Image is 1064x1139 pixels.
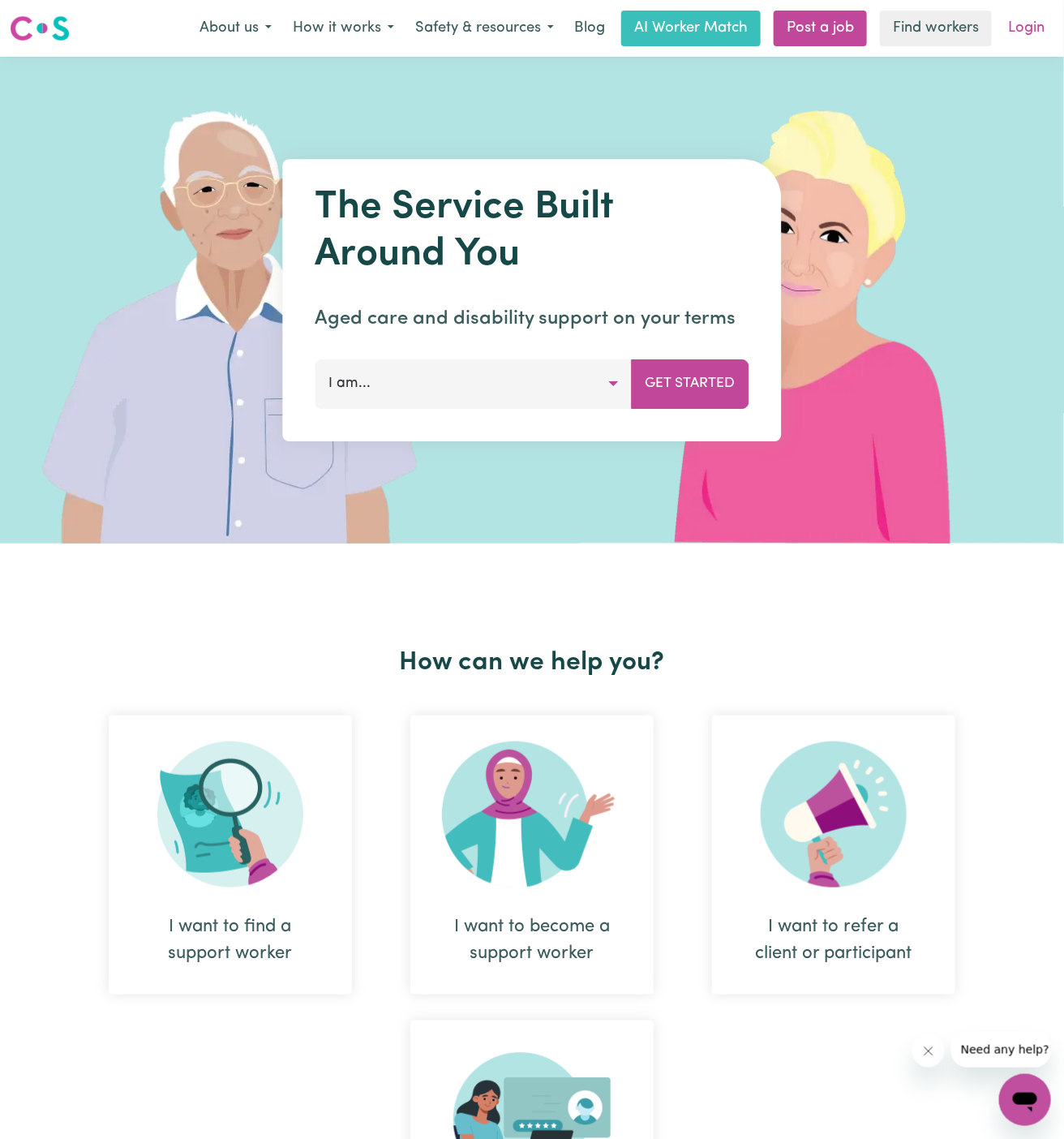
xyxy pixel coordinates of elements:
img: Careseekers logo [10,14,70,43]
a: AI Worker Match [621,11,761,46]
img: Become Worker [442,741,622,888]
button: Get Started [632,359,749,408]
a: Find workers [880,11,992,46]
div: I want to find a support worker [148,913,313,967]
a: Careseekers logo [10,10,70,47]
div: I want to refer a client or participant [751,913,916,967]
button: I am... [315,359,633,408]
div: I want to refer a client or participant [712,716,955,995]
h1: The Service Built Around You [315,185,749,278]
button: Safety & resources [405,11,564,45]
div: I want to become a support worker [449,913,615,967]
button: About us [189,11,282,45]
img: Refer [761,741,907,888]
iframe: Close message [912,1035,945,1068]
h2: How can we help you? [79,647,985,678]
iframe: Message from company [951,1032,1051,1068]
img: Search [157,741,303,888]
iframe: Button to launch messaging window [999,1074,1051,1126]
p: Aged care and disability support on your terms [315,304,749,333]
div: I want to find a support worker [109,716,352,995]
button: How it works [282,11,405,45]
div: I want to become a support worker [410,716,654,995]
a: Blog [564,11,615,46]
a: Login [998,11,1054,46]
a: Post a job [774,11,867,46]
